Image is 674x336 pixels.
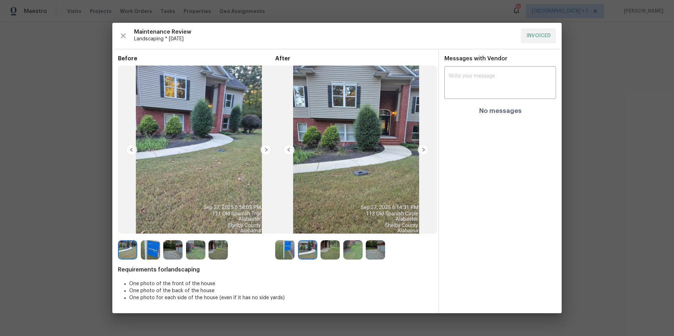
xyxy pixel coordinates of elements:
img: right-chevron-button-url [418,144,429,155]
li: One photo for each side of the house (even if it has no side yards) [129,294,432,301]
span: Requirements for landscaping [118,266,432,273]
span: Landscaping * [DATE] [134,35,515,42]
img: right-chevron-button-url [260,144,272,155]
li: One photo of the front of the house [129,280,432,287]
span: After [275,55,432,62]
span: Messages with Vendor [444,56,507,61]
img: left-chevron-button-url [126,144,137,155]
h4: No messages [479,107,522,114]
img: left-chevron-button-url [283,144,295,155]
span: Maintenance Review [134,28,515,35]
span: Before [118,55,275,62]
li: One photo of the back of the house [129,287,432,294]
